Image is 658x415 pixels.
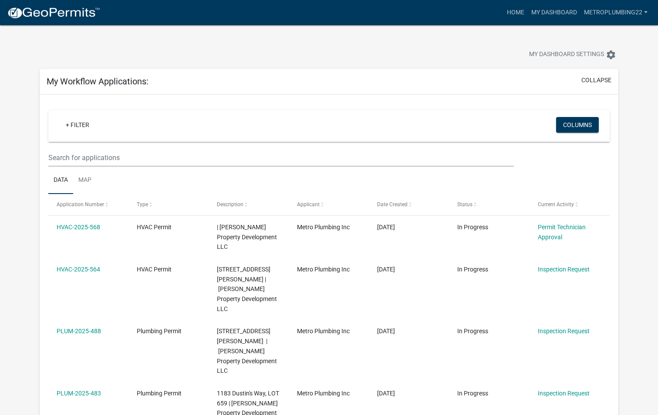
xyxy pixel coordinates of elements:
span: In Progress [457,328,488,335]
a: PLUM-2025-488 [57,328,101,335]
datatable-header-cell: Description [209,194,289,215]
a: HVAC-2025-568 [57,224,100,231]
span: Type [137,201,148,207]
span: 09/15/2025 [377,224,395,231]
a: metroplumbing22 [580,4,651,21]
button: collapse [581,76,611,85]
a: Inspection Request [538,390,590,397]
datatable-header-cell: Status [449,194,529,215]
span: 09/02/2025 [377,390,395,397]
span: Date Created [377,201,408,207]
span: Status [457,201,472,207]
span: My Dashboard Settings [529,50,604,60]
input: Search for applications [48,149,514,167]
span: HVAC Permit [137,266,172,273]
datatable-header-cell: Application Number [48,194,128,215]
a: My Dashboard [528,4,580,21]
span: Metro Plumbing Inc [297,390,350,397]
datatable-header-cell: Type [128,194,209,215]
a: Inspection Request [538,328,590,335]
span: Metro Plumbing Inc [297,266,350,273]
span: Plumbing Permit [137,328,182,335]
button: My Dashboard Settingssettings [522,46,623,63]
span: | Ellings Property Development LLC [217,224,277,251]
a: Home [503,4,528,21]
span: 1174 Dustin's Way | Ellings Property Development LLC [217,266,277,312]
datatable-header-cell: Date Created [369,194,449,215]
span: 09/12/2025 [377,266,395,273]
span: HVAC Permit [137,224,172,231]
button: Columns [556,117,599,133]
a: + Filter [59,117,96,133]
span: Plumbing Permit [137,390,182,397]
span: Metro Plumbing Inc [297,224,350,231]
span: In Progress [457,390,488,397]
datatable-header-cell: Current Activity [529,194,609,215]
a: Data [48,167,73,194]
a: Inspection Request [538,266,590,273]
a: Permit Technician Approval [538,224,586,241]
span: 09/04/2025 [377,328,395,335]
datatable-header-cell: Applicant [289,194,369,215]
a: PLUM-2025-483 [57,390,101,397]
span: Metro Plumbing Inc [297,328,350,335]
a: HVAC-2025-564 [57,266,100,273]
h5: My Workflow Applications: [47,76,148,87]
a: Map [73,167,97,194]
span: In Progress [457,266,488,273]
span: Applicant [297,201,320,207]
span: 1166 Dustin's Way | Ellings Property Development LLC [217,328,277,374]
span: Application Number [57,201,104,207]
i: settings [606,50,616,60]
span: Description [217,201,243,207]
span: In Progress [457,224,488,231]
span: Current Activity [538,201,574,207]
